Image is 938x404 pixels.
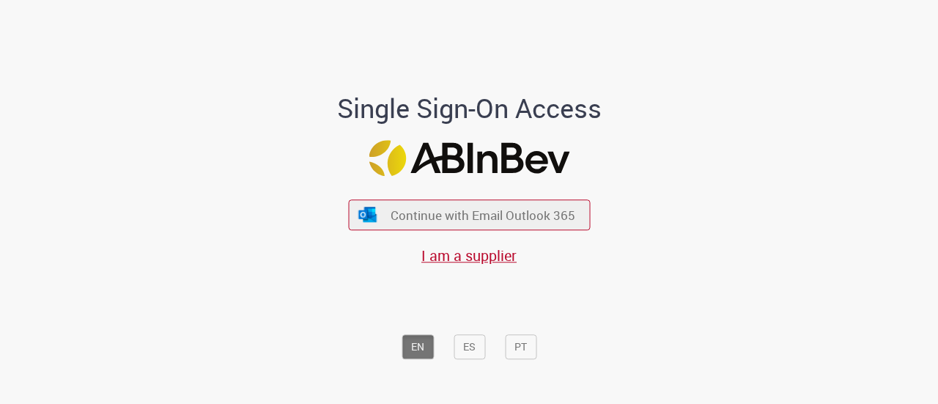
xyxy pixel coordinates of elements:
[358,207,378,222] img: ícone Azure/Microsoft 360
[505,334,536,359] button: PT
[421,246,517,265] a: I am a supplier
[391,207,575,224] span: Continue with Email Outlook 365
[369,140,569,176] img: Logo ABInBev
[402,334,434,359] button: EN
[266,94,673,123] h1: Single Sign-On Access
[454,334,485,359] button: ES
[348,200,590,230] button: ícone Azure/Microsoft 360 Continue with Email Outlook 365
